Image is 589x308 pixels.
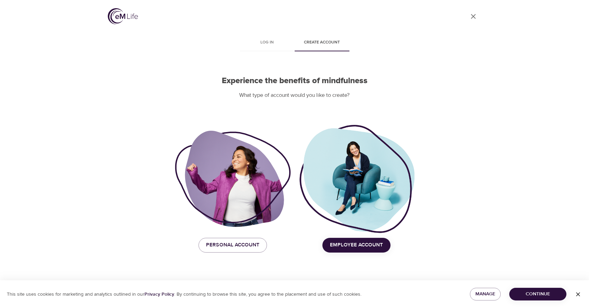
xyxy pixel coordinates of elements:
h2: Experience the benefits of mindfulness [175,76,414,86]
img: logo [108,8,138,24]
p: What type of account would you like to create? [175,91,414,99]
span: Manage [475,290,495,298]
button: Personal Account [199,238,267,252]
span: Continue [515,290,561,298]
span: Personal Account [206,241,259,249]
span: Employee Account [330,241,383,249]
span: Create account [299,39,345,46]
a: Privacy Policy [144,291,174,297]
span: Log in [244,39,291,46]
button: Continue [509,288,566,300]
a: close [465,8,482,25]
button: Manage [470,288,501,300]
button: Employee Account [322,238,390,252]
